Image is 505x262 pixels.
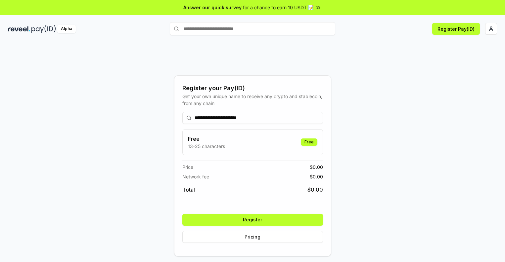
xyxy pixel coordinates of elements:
[31,25,56,33] img: pay_id
[182,84,323,93] div: Register your Pay(ID)
[182,214,323,226] button: Register
[8,25,30,33] img: reveel_dark
[182,173,209,180] span: Network fee
[188,135,225,143] h3: Free
[307,186,323,194] span: $ 0.00
[310,173,323,180] span: $ 0.00
[183,4,242,11] span: Answer our quick survey
[301,138,317,146] div: Free
[57,25,76,33] div: Alpha
[182,231,323,243] button: Pricing
[182,186,195,194] span: Total
[310,164,323,170] span: $ 0.00
[182,93,323,107] div: Get your own unique name to receive any crypto and stablecoin, from any chain
[243,4,314,11] span: for a chance to earn 10 USDT 📝
[188,143,225,150] p: 13-25 characters
[432,23,480,35] button: Register Pay(ID)
[182,164,193,170] span: Price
